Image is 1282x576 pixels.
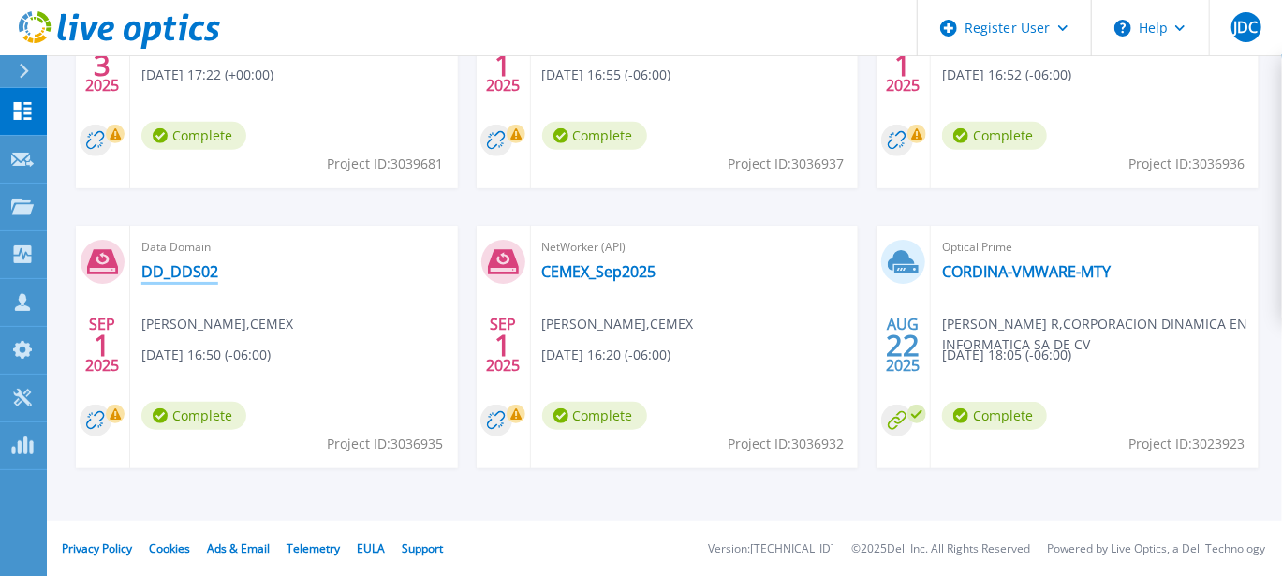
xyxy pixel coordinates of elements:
[287,540,340,556] a: Telemetry
[207,540,270,556] a: Ads & Email
[1128,434,1245,454] span: Project ID: 3023923
[942,345,1071,365] span: [DATE] 18:05 (-06:00)
[141,122,246,150] span: Complete
[94,57,111,73] span: 3
[485,31,521,99] div: SEP 2025
[942,122,1047,150] span: Complete
[886,311,921,379] div: AUG 2025
[942,262,1111,281] a: CORDINA-VMWARE-MTY
[402,540,443,556] a: Support
[328,154,444,174] span: Project ID: 3039681
[542,65,671,85] span: [DATE] 16:55 (-06:00)
[895,57,912,73] span: 1
[328,434,444,454] span: Project ID: 3036935
[84,31,120,99] div: SEP 2025
[141,402,246,430] span: Complete
[851,543,1030,555] li: © 2025 Dell Inc. All Rights Reserved
[94,337,111,353] span: 1
[357,540,385,556] a: EULA
[542,402,647,430] span: Complete
[887,337,921,353] span: 22
[149,540,190,556] a: Cookies
[1233,20,1258,35] span: JDC
[942,65,1071,85] span: [DATE] 16:52 (-06:00)
[141,314,293,334] span: [PERSON_NAME] , CEMEX
[141,262,218,281] a: DD_DDS02
[542,314,694,334] span: [PERSON_NAME] , CEMEX
[542,345,671,365] span: [DATE] 16:20 (-06:00)
[141,65,273,85] span: [DATE] 17:22 (+00:00)
[728,434,844,454] span: Project ID: 3036932
[141,237,447,258] span: Data Domain
[942,237,1247,258] span: Optical Prime
[542,122,647,150] span: Complete
[1128,154,1245,174] span: Project ID: 3036936
[494,337,511,353] span: 1
[62,540,132,556] a: Privacy Policy
[886,31,921,99] div: SEP 2025
[728,154,844,174] span: Project ID: 3036937
[84,311,120,379] div: SEP 2025
[485,311,521,379] div: SEP 2025
[494,57,511,73] span: 1
[542,237,847,258] span: NetWorker (API)
[141,345,271,365] span: [DATE] 16:50 (-06:00)
[942,314,1259,355] span: [PERSON_NAME] R , CORPORACION DINAMICA EN INFORMATICA SA DE CV
[542,262,656,281] a: CEMEX_Sep2025
[708,543,834,555] li: Version: [TECHNICAL_ID]
[1047,543,1265,555] li: Powered by Live Optics, a Dell Technology
[942,402,1047,430] span: Complete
